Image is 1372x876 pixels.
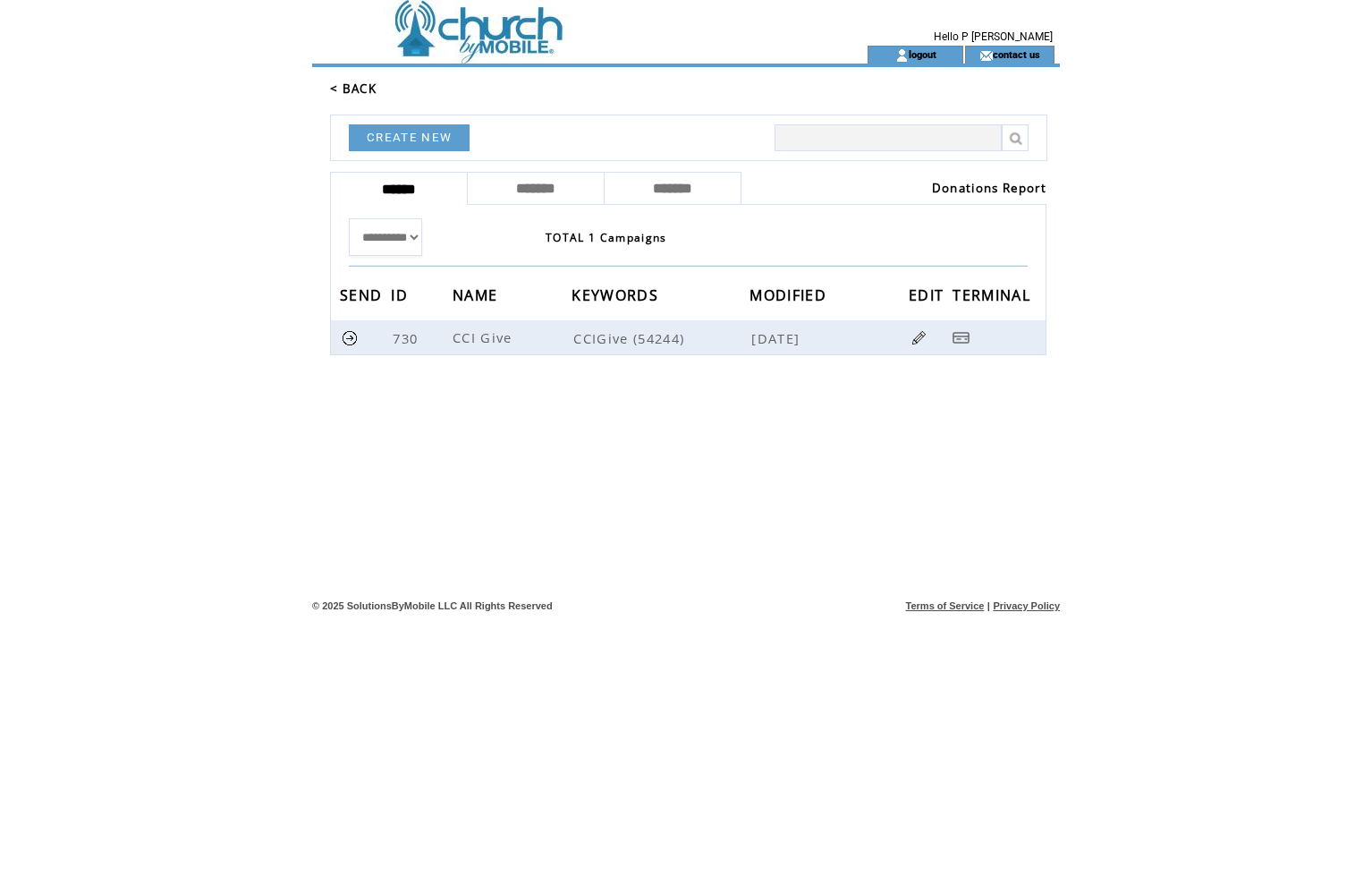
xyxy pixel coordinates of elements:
img: contact_us_icon.gif [979,48,993,63]
a: < BACK [330,81,377,97]
span: CCIGive (54244) [573,329,748,347]
span: MODIFIED [750,281,831,314]
a: contact us [993,48,1040,60]
a: NAME [453,289,502,300]
span: Hello P [PERSON_NAME] [934,30,1053,43]
span: TOTAL 1 Campaigns [546,230,667,245]
span: © 2025 SolutionsByMobile LLC All Rights Reserved [312,600,553,611]
a: logout [909,48,936,60]
a: ID [391,289,412,300]
span: CCI Give [453,328,517,346]
a: KEYWORDS [572,289,663,300]
span: ID [391,281,412,314]
a: CREATE NEW [349,124,470,151]
a: Donations Report [932,180,1046,196]
span: 730 [393,329,422,347]
span: TERMINAL [953,281,1035,314]
span: KEYWORDS [572,281,663,314]
a: Privacy Policy [993,600,1060,611]
a: Terms of Service [906,600,985,611]
img: account_icon.gif [895,48,909,63]
span: NAME [453,281,502,314]
a: MODIFIED [750,289,831,300]
span: SEND [340,281,386,314]
span: [DATE] [751,329,804,347]
span: EDIT [909,281,948,314]
span: | [987,600,990,611]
